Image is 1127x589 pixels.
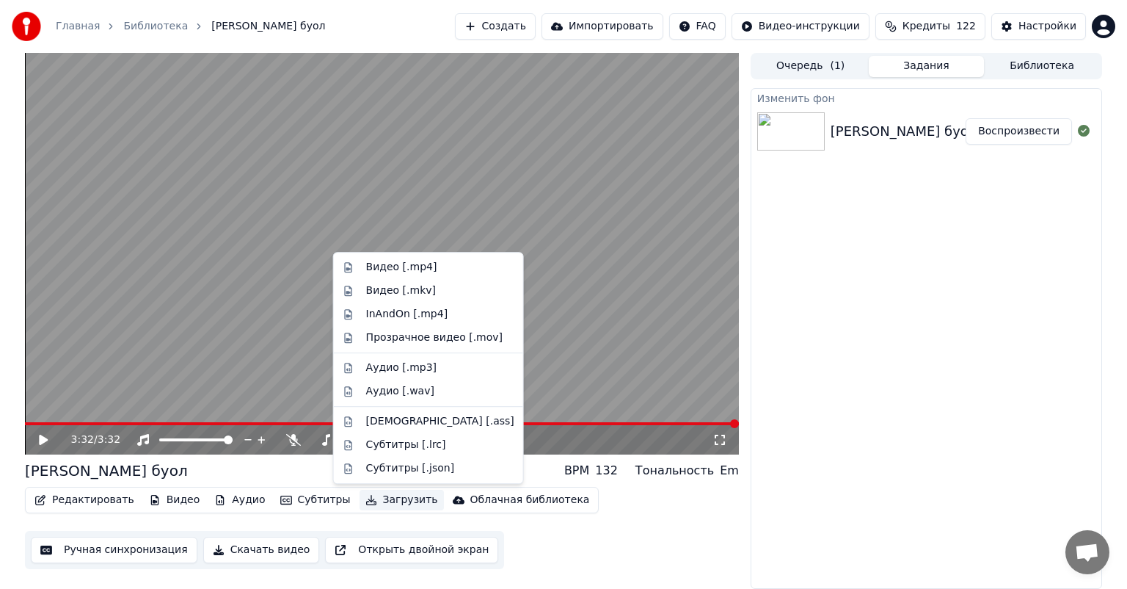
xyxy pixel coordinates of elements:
[956,19,976,34] span: 122
[1018,19,1076,34] div: Настройки
[1065,530,1109,574] a: Открытый чат
[751,89,1101,106] div: Изменить фон
[25,460,188,481] div: [PERSON_NAME] буол
[56,19,325,34] nav: breadcrumb
[869,56,985,77] button: Задания
[831,121,977,142] div: [PERSON_NAME] буол
[366,384,434,399] div: Аудио [.wav]
[595,462,618,480] div: 132
[211,19,325,34] span: [PERSON_NAME] буол
[564,462,589,480] div: BPM
[366,461,454,476] div: Субтитры [.json]
[966,118,1072,145] button: Воспроизвести
[366,361,437,375] div: Аудио [.mp3]
[455,13,536,40] button: Создать
[325,537,498,563] button: Открыть двойной экран
[366,260,437,275] div: Видео [.mp4]
[875,13,985,40] button: Кредиты122
[56,19,100,34] a: Главная
[720,462,739,480] div: Em
[470,493,590,507] div: Облачная библиотека
[366,283,436,298] div: Видео [.mkv]
[208,490,271,510] button: Аудио
[984,56,1100,77] button: Библиотека
[902,19,950,34] span: Кредиты
[360,490,444,510] button: Загрузить
[635,462,714,480] div: Тональность
[29,490,140,510] button: Редактировать
[12,12,41,41] img: youka
[366,307,448,322] div: InAndOn [.mp4]
[71,433,94,447] span: 3:32
[203,537,320,563] button: Скачать видео
[830,59,845,73] span: ( 1 )
[143,490,206,510] button: Видео
[123,19,188,34] a: Библиотека
[753,56,869,77] button: Очередь
[71,433,106,447] div: /
[732,13,869,40] button: Видео-инструкции
[991,13,1086,40] button: Настройки
[366,330,503,345] div: Прозрачное видео [.mov]
[669,13,726,40] button: FAQ
[366,414,514,429] div: [DEMOGRAPHIC_DATA] [.ass]
[541,13,663,40] button: Импортировать
[31,537,197,563] button: Ручная синхронизация
[98,433,120,447] span: 3:32
[274,490,357,510] button: Субтитры
[366,438,446,452] div: Субтитры [.lrc]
